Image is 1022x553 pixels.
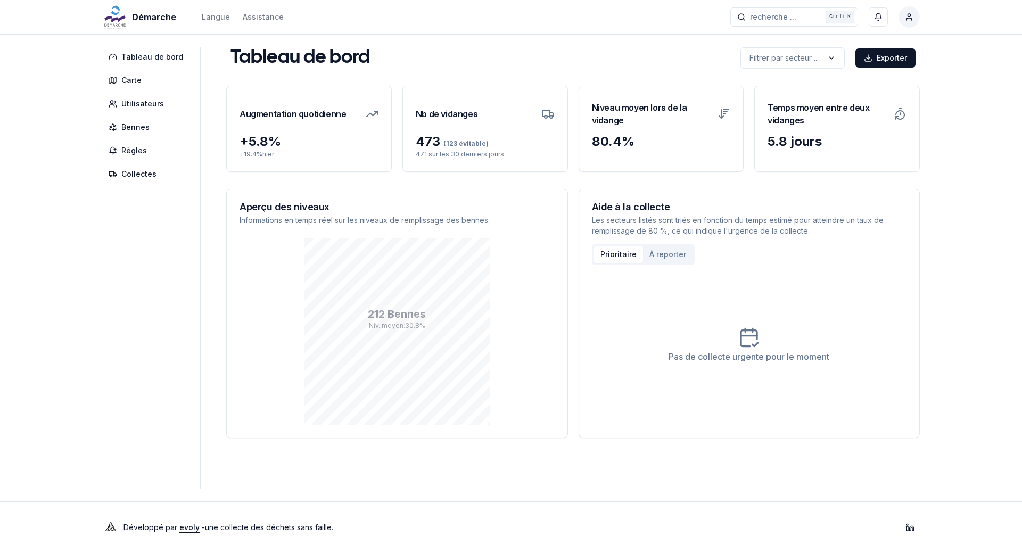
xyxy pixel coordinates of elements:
[230,47,370,69] h1: Tableau de bord
[121,169,156,179] span: Collectes
[768,133,906,150] div: 5.8 jours
[121,52,183,62] span: Tableau de bord
[102,47,194,67] a: Tableau de bord
[749,53,819,63] p: Filtrer par secteur ...
[121,75,142,86] span: Carte
[416,99,477,129] h3: Nb de vidanges
[643,246,693,263] button: À reporter
[102,11,180,23] a: Démarche
[102,4,128,30] img: Démarche Logo
[416,133,555,150] div: 473
[592,133,731,150] div: 80.4 %
[202,12,230,22] div: Langue
[202,11,230,23] button: Langue
[243,11,284,23] a: Assistance
[416,150,555,159] p: 471 sur les 30 derniers jours
[121,145,147,156] span: Règles
[102,94,194,113] a: Utilisateurs
[240,133,378,150] div: + 5.8 %
[102,118,194,137] a: Bennes
[102,519,119,536] img: Evoly Logo
[855,48,916,68] button: Exporter
[440,139,489,147] span: (123 évitable)
[121,98,164,109] span: Utilisateurs
[750,12,796,22] span: recherche ...
[240,150,378,159] p: + 19.4 % hier
[240,99,346,129] h3: Augmentation quotidienne
[594,246,643,263] button: Prioritaire
[592,202,907,212] h3: Aide à la collecte
[102,141,194,160] a: Règles
[730,7,858,27] button: recherche ...Ctrl+K
[240,202,555,212] h3: Aperçu des niveaux
[669,350,829,363] div: Pas de collecte urgente pour le moment
[740,47,845,69] button: label
[132,11,176,23] span: Démarche
[768,99,887,129] h3: Temps moyen entre deux vidanges
[592,215,907,236] p: Les secteurs listés sont triés en fonction du temps estimé pour atteindre un taux de remplissage ...
[121,122,150,133] span: Bennes
[240,215,555,226] p: Informations en temps réel sur les niveaux de remplissage des bennes.
[592,99,712,129] h3: Niveau moyen lors de la vidange
[179,523,200,532] a: evoly
[102,164,194,184] a: Collectes
[102,71,194,90] a: Carte
[123,520,333,535] p: Développé par - une collecte des déchets sans faille .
